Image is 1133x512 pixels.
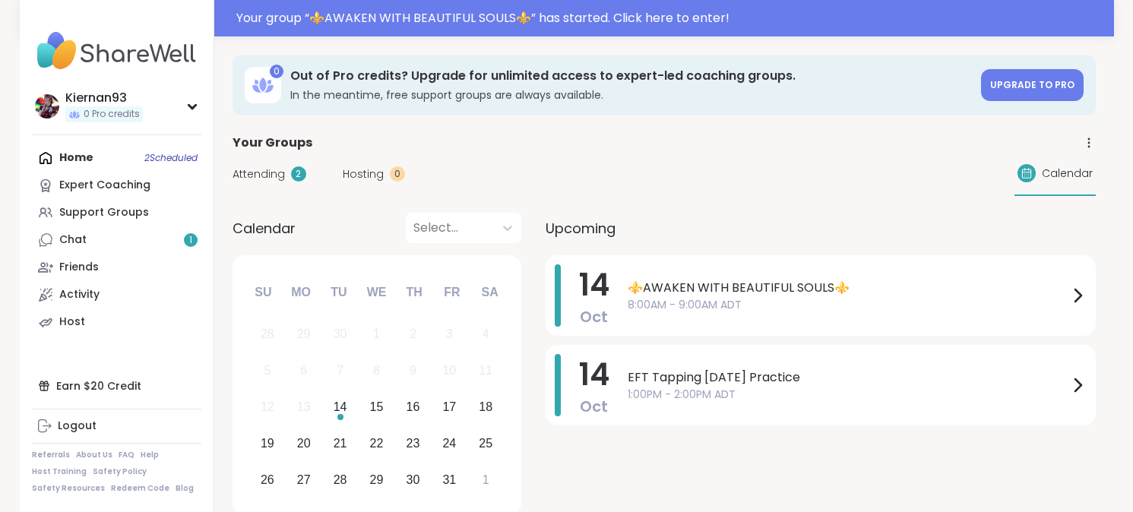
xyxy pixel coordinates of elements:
span: Upgrade to Pro [990,78,1074,91]
div: Chat [59,232,87,248]
div: Choose Tuesday, October 28th, 2025 [324,463,356,496]
div: 15 [370,397,384,417]
div: Not available Wednesday, October 1st, 2025 [360,318,393,351]
div: 10 [442,360,456,381]
a: Safety Resources [32,483,105,494]
div: Mo [284,276,318,309]
h3: Out of Pro credits? Upgrade for unlimited access to expert-led coaching groups. [290,68,972,84]
div: 27 [297,469,311,490]
a: Upgrade to Pro [981,69,1084,101]
div: 26 [261,469,274,490]
div: Earn $20 Credit [32,372,201,400]
div: Choose Sunday, October 19th, 2025 [252,427,284,460]
div: 3 [446,324,453,344]
div: 23 [407,433,420,454]
div: Choose Saturday, October 25th, 2025 [470,427,502,460]
a: Support Groups [32,199,201,226]
div: 17 [442,397,456,417]
div: month 2025-10 [249,316,504,498]
div: 9 [410,360,416,381]
div: Choose Wednesday, October 29th, 2025 [360,463,393,496]
div: Choose Thursday, October 16th, 2025 [397,391,429,424]
div: 22 [370,433,384,454]
span: Attending [233,166,285,182]
div: Activity [59,287,100,302]
div: 30 [407,469,420,490]
a: Blog [176,483,194,494]
div: Choose Monday, October 27th, 2025 [287,463,320,496]
div: Choose Saturday, October 18th, 2025 [470,391,502,424]
div: Choose Friday, October 24th, 2025 [433,427,466,460]
img: ShareWell Nav Logo [32,24,201,77]
span: 1 [189,234,192,247]
div: 13 [297,397,311,417]
div: Kiernan93 [65,90,143,106]
div: Choose Wednesday, October 15th, 2025 [360,391,393,424]
span: Your Groups [233,134,312,152]
div: 0 [270,65,283,78]
div: Not available Monday, October 6th, 2025 [287,355,320,387]
div: Th [397,276,431,309]
div: Choose Tuesday, October 14th, 2025 [324,391,356,424]
div: Fr [435,276,469,309]
h3: In the meantime, free support groups are always available. [290,87,972,103]
div: 6 [300,360,307,381]
div: Friends [59,260,99,275]
span: ⚜️AWAKEN WITH BEAUTIFUL SOULS⚜️ [628,279,1068,297]
a: Safety Policy [93,466,147,477]
div: Choose Saturday, November 1st, 2025 [470,463,502,496]
div: 2 [410,324,416,344]
span: Upcoming [546,218,616,239]
div: Choose Thursday, October 23rd, 2025 [397,427,429,460]
a: Logout [32,412,201,440]
div: Not available Friday, October 3rd, 2025 [433,318,466,351]
div: Not available Thursday, October 2nd, 2025 [397,318,429,351]
div: 16 [407,397,420,417]
span: 14 [579,264,609,306]
div: Not available Thursday, October 9th, 2025 [397,355,429,387]
div: Not available Sunday, September 28th, 2025 [252,318,284,351]
div: 31 [442,469,456,490]
div: Choose Tuesday, October 21st, 2025 [324,427,356,460]
div: 30 [334,324,347,344]
div: Choose Monday, October 20th, 2025 [287,427,320,460]
div: 0 [390,166,405,182]
div: 29 [297,324,311,344]
div: 7 [337,360,343,381]
span: 8:00AM - 9:00AM ADT [628,297,1068,313]
div: Choose Thursday, October 30th, 2025 [397,463,429,496]
a: Friends [32,254,201,281]
div: Not available Sunday, October 5th, 2025 [252,355,284,387]
div: Logout [58,419,97,434]
div: 29 [370,469,384,490]
div: 21 [334,433,347,454]
div: Support Groups [59,205,149,220]
div: 19 [261,433,274,454]
a: Activity [32,281,201,308]
div: Not available Tuesday, September 30th, 2025 [324,318,356,351]
div: Choose Friday, October 31st, 2025 [433,463,466,496]
span: Oct [580,306,608,327]
span: 0 Pro credits [84,108,140,121]
div: Your group “ ⚜️AWAKEN WITH BEAUTIFUL SOULS⚜️ ” has started. Click here to enter! [236,9,1105,27]
div: Tu [322,276,356,309]
a: Host [32,308,201,336]
div: 18 [479,397,492,417]
a: FAQ [119,450,135,460]
div: Choose Wednesday, October 22nd, 2025 [360,427,393,460]
a: About Us [76,450,112,460]
div: Not available Wednesday, October 8th, 2025 [360,355,393,387]
div: 1 [373,324,380,344]
div: Host [59,314,85,330]
div: Not available Sunday, October 12th, 2025 [252,391,284,424]
a: Referrals [32,450,70,460]
div: 28 [261,324,274,344]
span: Calendar [1042,166,1093,182]
div: Not available Monday, October 13th, 2025 [287,391,320,424]
div: Not available Tuesday, October 7th, 2025 [324,355,356,387]
div: 1 [483,469,489,490]
span: 14 [579,353,609,396]
span: EFT Tapping [DATE] Practice [628,368,1068,387]
a: Redeem Code [111,483,169,494]
div: 2 [291,166,306,182]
